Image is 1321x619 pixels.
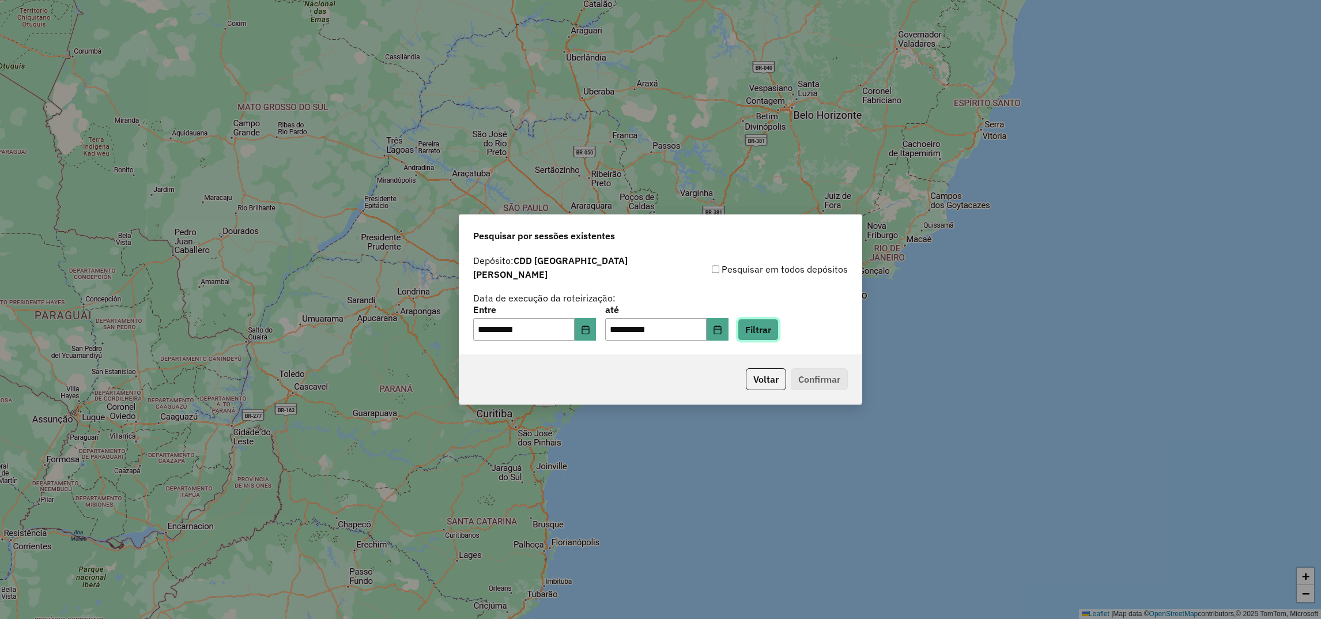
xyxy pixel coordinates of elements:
label: Entre [473,303,596,316]
label: Depósito: [473,254,660,281]
button: Filtrar [738,319,779,341]
strong: CDD [GEOGRAPHIC_DATA][PERSON_NAME] [473,255,628,280]
button: Choose Date [575,318,597,341]
label: até [605,303,728,316]
label: Data de execução da roteirização: [473,291,616,305]
span: Pesquisar por sessões existentes [473,229,615,243]
button: Choose Date [707,318,729,341]
div: Pesquisar em todos depósitos [660,262,848,276]
button: Voltar [746,368,786,390]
